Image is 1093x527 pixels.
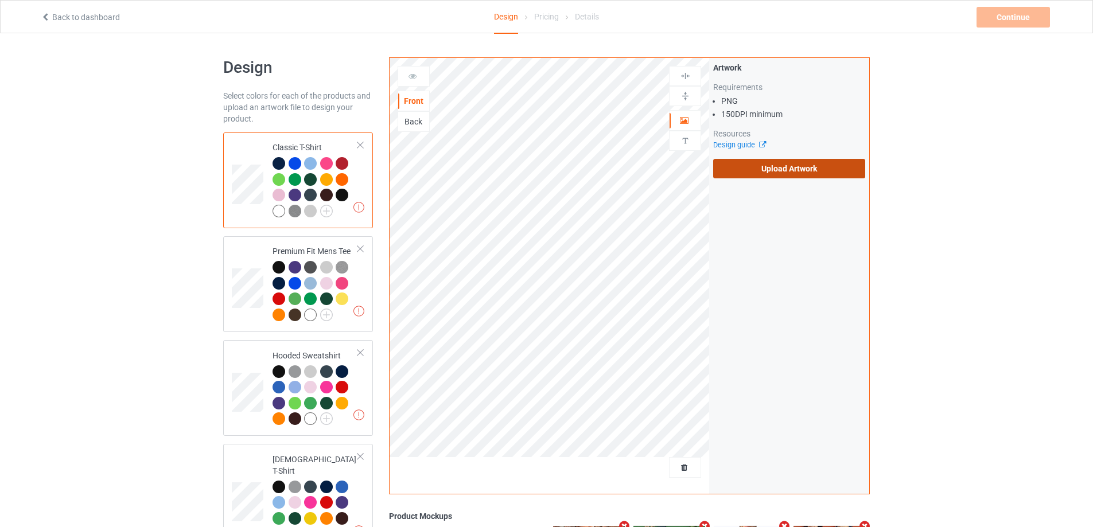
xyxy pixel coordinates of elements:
[223,132,373,228] div: Classic T-Shirt
[353,409,364,420] img: exclamation icon
[575,1,599,33] div: Details
[721,95,865,107] li: PNG
[534,1,559,33] div: Pricing
[273,245,358,320] div: Premium Fit Mens Tee
[336,261,348,274] img: heather_texture.png
[223,340,373,436] div: Hooded Sweatshirt
[320,309,333,321] img: svg+xml;base64,PD94bWwgdmVyc2lvbj0iMS4wIiBlbmNvZGluZz0iVVRGLTgiPz4KPHN2ZyB3aWR0aD0iMjJweCIgaGVpZ2...
[713,128,865,139] div: Resources
[223,57,373,78] h1: Design
[353,306,364,317] img: exclamation icon
[713,62,865,73] div: Artwork
[398,116,429,127] div: Back
[398,95,429,107] div: Front
[494,1,518,34] div: Design
[389,510,870,522] div: Product Mockups
[223,236,373,332] div: Premium Fit Mens Tee
[41,13,120,22] a: Back to dashboard
[713,140,765,149] a: Design guide
[223,90,373,124] div: Select colors for each of the products and upload an artwork file to design your product.
[713,159,865,178] label: Upload Artwork
[353,202,364,213] img: exclamation icon
[289,205,301,217] img: heather_texture.png
[680,71,691,81] img: svg%3E%0A
[721,108,865,120] li: 150 DPI minimum
[273,142,358,216] div: Classic T-Shirt
[680,135,691,146] img: svg%3E%0A
[713,81,865,93] div: Requirements
[680,91,691,102] img: svg%3E%0A
[320,412,333,425] img: svg+xml;base64,PD94bWwgdmVyc2lvbj0iMS4wIiBlbmNvZGluZz0iVVRGLTgiPz4KPHN2ZyB3aWR0aD0iMjJweCIgaGVpZ2...
[273,350,358,424] div: Hooded Sweatshirt
[320,205,333,217] img: svg+xml;base64,PD94bWwgdmVyc2lvbj0iMS4wIiBlbmNvZGluZz0iVVRGLTgiPz4KPHN2ZyB3aWR0aD0iMjJweCIgaGVpZ2...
